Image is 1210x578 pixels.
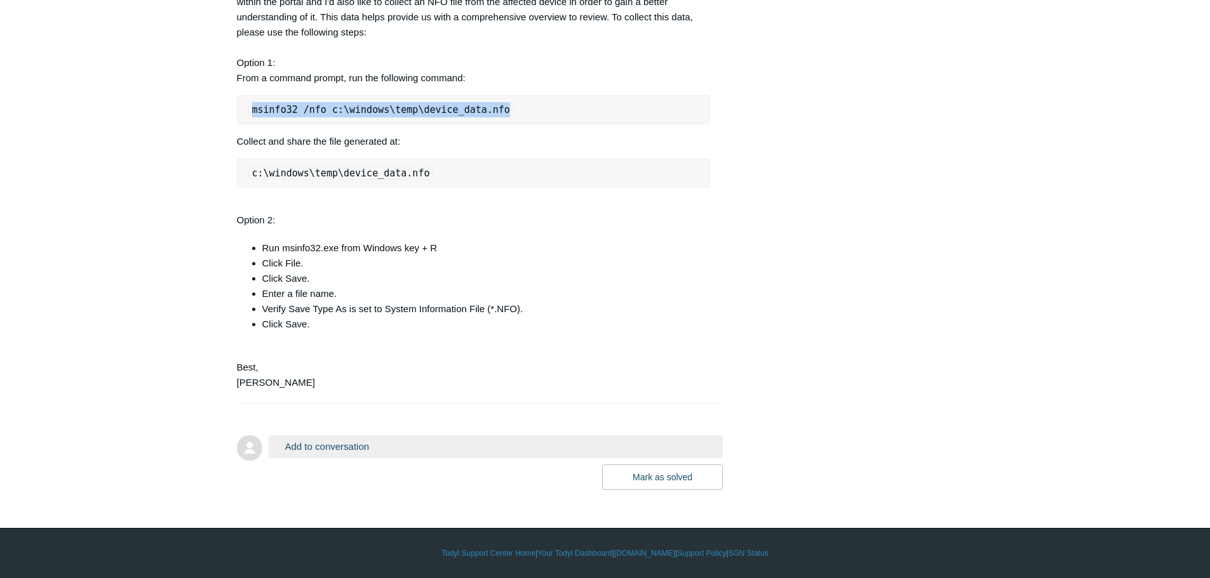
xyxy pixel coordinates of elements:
[262,256,711,271] li: Click File.
[262,286,711,301] li: Enter a file name.
[237,548,974,559] div: | | | |
[262,301,711,317] li: Verify Save Type As is set to System Information File (*.NFO).
[537,548,612,559] a: Your Todyl Dashboard
[248,167,434,180] code: c:\windows\temp\device_data.nfo
[262,317,711,332] li: Click Save.
[269,435,723,457] button: Add to conversation
[441,548,535,559] a: Todyl Support Center Home
[602,464,723,490] button: Mark as solved
[262,271,711,286] li: Click Save.
[248,103,514,116] code: msinfo32 /nfo c:\windows\temp\device_data.nfo
[262,240,711,256] li: Run msinfo32.exe from Windows key + R
[614,548,675,559] a: [DOMAIN_NAME]
[677,548,726,559] a: Support Policy
[729,548,769,559] a: SGN Status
